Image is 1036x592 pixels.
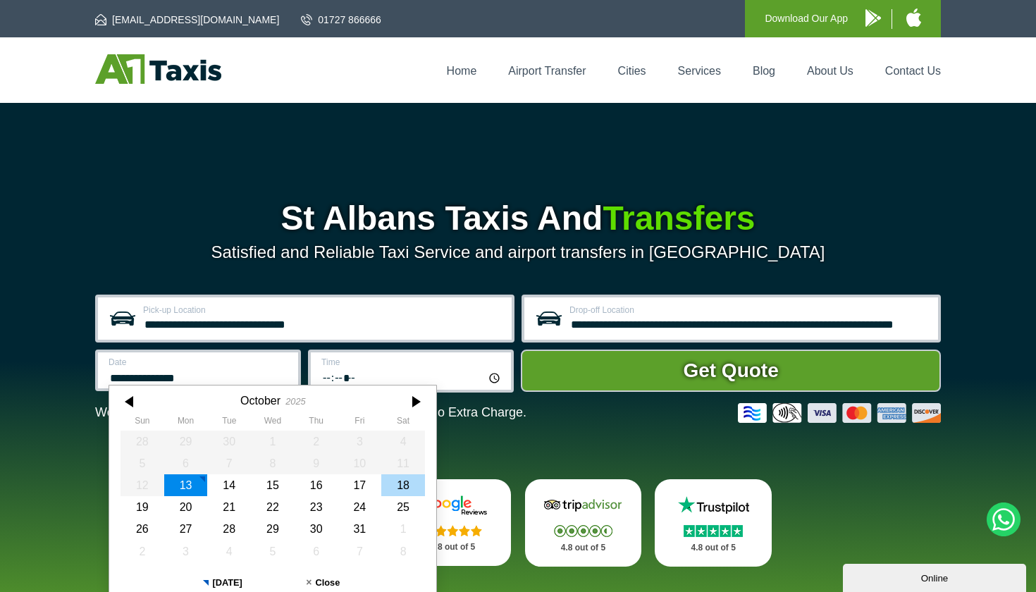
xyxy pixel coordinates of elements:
div: 19 October 2025 [121,496,164,518]
div: 17 October 2025 [338,474,382,496]
div: 06 November 2025 [295,541,338,562]
div: 04 November 2025 [207,541,251,562]
div: 08 October 2025 [251,452,295,474]
img: A1 Taxis iPhone App [906,8,921,27]
div: 25 October 2025 [381,496,425,518]
p: Download Our App [765,10,848,27]
div: 21 October 2025 [207,496,251,518]
div: 16 October 2025 [295,474,338,496]
th: Tuesday [207,416,251,430]
div: 31 October 2025 [338,518,382,540]
div: 05 November 2025 [251,541,295,562]
a: Contact Us [885,65,941,77]
div: 23 October 2025 [295,496,338,518]
img: Trustpilot [671,495,756,516]
div: 24 October 2025 [338,496,382,518]
th: Friday [338,416,382,430]
img: Tripadvisor [541,495,625,516]
a: [EMAIL_ADDRESS][DOMAIN_NAME] [95,13,279,27]
img: Stars [684,525,743,537]
p: 4.8 out of 5 [410,538,496,556]
button: Get Quote [521,350,941,392]
a: Blog [753,65,775,77]
img: Google [411,495,495,516]
div: 15 October 2025 [251,474,295,496]
div: 13 October 2025 [164,474,208,496]
h1: St Albans Taxis And [95,202,941,235]
p: 4.8 out of 5 [670,539,756,557]
a: Airport Transfer [508,65,586,77]
a: Google Stars 4.8 out of 5 [395,479,512,566]
div: 29 October 2025 [251,518,295,540]
div: 27 October 2025 [164,518,208,540]
th: Saturday [381,416,425,430]
div: 09 October 2025 [295,452,338,474]
div: 05 October 2025 [121,452,164,474]
div: 12 October 2025 [121,474,164,496]
div: 11 October 2025 [381,452,425,474]
label: Pick-up Location [143,306,503,314]
a: Home [447,65,477,77]
label: Date [109,358,290,366]
th: Sunday [121,416,164,430]
p: Satisfied and Reliable Taxi Service and airport transfers in [GEOGRAPHIC_DATA] [95,242,941,262]
div: 29 September 2025 [164,431,208,452]
div: 10 October 2025 [338,452,382,474]
a: Cities [618,65,646,77]
div: 18 October 2025 [381,474,425,496]
div: 14 October 2025 [207,474,251,496]
div: 03 November 2025 [164,541,208,562]
div: 26 October 2025 [121,518,164,540]
div: 01 October 2025 [251,431,295,452]
div: 03 October 2025 [338,431,382,452]
div: 04 October 2025 [381,431,425,452]
a: Services [678,65,721,77]
span: The Car at No Extra Charge. [365,405,526,419]
a: Trustpilot Stars 4.8 out of 5 [655,479,772,567]
div: 20 October 2025 [164,496,208,518]
img: Stars [424,525,482,536]
img: A1 Taxis Android App [865,9,881,27]
div: 02 November 2025 [121,541,164,562]
a: About Us [807,65,853,77]
p: We Now Accept Card & Contactless Payment In [95,405,526,420]
p: 4.8 out of 5 [541,539,627,557]
div: 02 October 2025 [295,431,338,452]
div: 30 October 2025 [295,518,338,540]
div: 22 October 2025 [251,496,295,518]
img: A1 Taxis St Albans LTD [95,54,221,84]
div: 2025 [285,396,305,407]
img: Stars [554,525,612,537]
a: 01727 866666 [301,13,381,27]
a: Tripadvisor Stars 4.8 out of 5 [525,479,642,567]
div: 01 November 2025 [381,518,425,540]
div: 07 October 2025 [207,452,251,474]
div: 28 October 2025 [207,518,251,540]
div: 06 October 2025 [164,452,208,474]
th: Thursday [295,416,338,430]
div: 08 November 2025 [381,541,425,562]
label: Time [321,358,502,366]
iframe: chat widget [843,561,1029,592]
div: 30 September 2025 [207,431,251,452]
div: 28 September 2025 [121,431,164,452]
th: Monday [164,416,208,430]
div: 07 November 2025 [338,541,382,562]
img: Credit And Debit Cards [738,403,941,423]
div: October [240,394,280,407]
th: Wednesday [251,416,295,430]
span: Transfers [603,199,755,237]
label: Drop-off Location [569,306,930,314]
